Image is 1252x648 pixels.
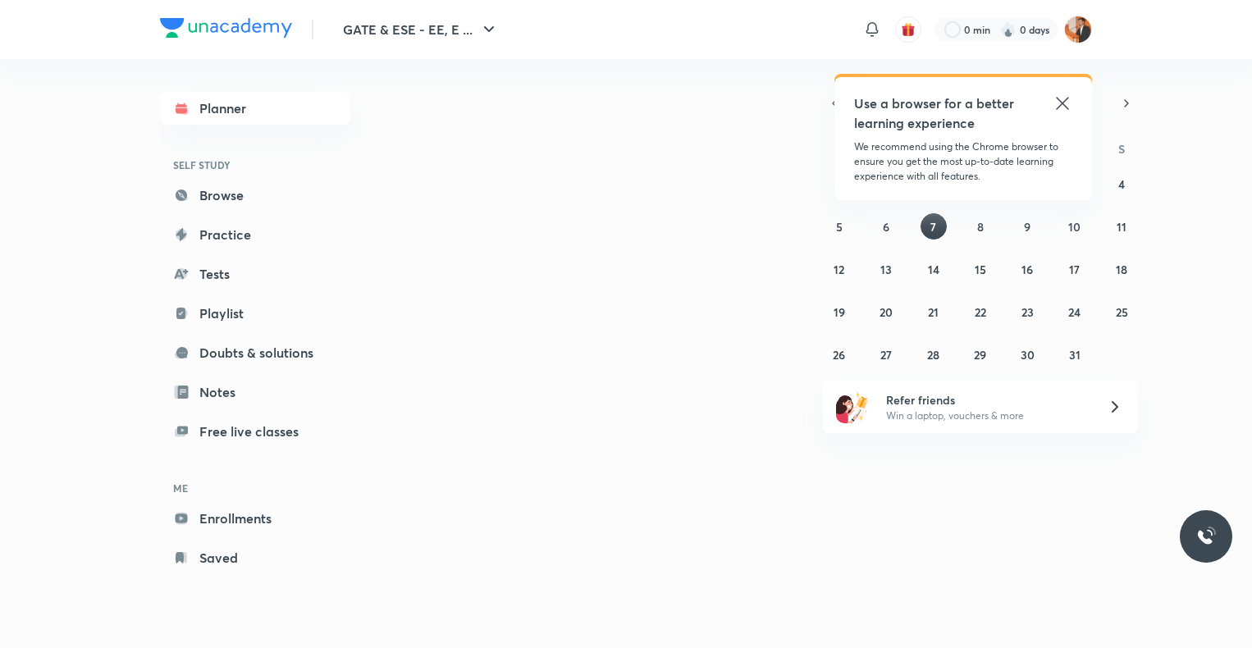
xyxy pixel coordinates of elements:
abbr: October 6, 2025 [883,219,889,235]
button: October 25, 2025 [1108,299,1135,325]
abbr: Saturday [1118,141,1125,157]
a: Doubts & solutions [160,336,350,369]
button: October 10, 2025 [1062,213,1088,240]
abbr: October 10, 2025 [1068,219,1081,235]
abbr: October 20, 2025 [880,304,893,320]
button: October 8, 2025 [967,213,994,240]
a: Notes [160,376,350,408]
abbr: October 23, 2025 [1021,304,1034,320]
a: Saved [160,541,350,574]
a: Browse [160,179,350,212]
abbr: October 12, 2025 [834,262,844,277]
abbr: October 16, 2025 [1021,262,1033,277]
img: streak [1000,21,1017,38]
abbr: October 13, 2025 [880,262,892,277]
h5: Use a browser for a better learning experience [854,94,1017,133]
abbr: October 22, 2025 [975,304,986,320]
button: October 22, 2025 [967,299,994,325]
p: We recommend using the Chrome browser to ensure you get the most up-to-date learning experience w... [854,139,1072,184]
button: October 19, 2025 [826,299,852,325]
button: October 26, 2025 [826,341,852,367]
button: October 20, 2025 [873,299,899,325]
a: Playlist [160,297,350,330]
button: October 9, 2025 [1014,213,1040,240]
abbr: October 27, 2025 [880,347,892,363]
a: Tests [160,258,350,290]
a: Company Logo [160,18,292,42]
button: October 15, 2025 [967,256,994,282]
abbr: October 28, 2025 [927,347,939,363]
abbr: October 5, 2025 [836,219,843,235]
img: Company Logo [160,18,292,38]
button: October 12, 2025 [826,256,852,282]
a: Practice [160,218,350,251]
abbr: October 29, 2025 [974,347,986,363]
button: October 21, 2025 [921,299,947,325]
a: Enrollments [160,502,350,535]
abbr: October 11, 2025 [1117,219,1126,235]
button: October 5, 2025 [826,213,852,240]
button: October 29, 2025 [967,341,994,367]
button: October 14, 2025 [921,256,947,282]
button: October 18, 2025 [1108,256,1135,282]
button: October 7, 2025 [921,213,947,240]
abbr: October 30, 2025 [1021,347,1035,363]
button: GATE & ESE - EE, E ... [333,13,509,46]
h6: Refer friends [886,391,1088,408]
abbr: October 7, 2025 [930,219,936,235]
h6: SELF STUDY [160,151,350,179]
abbr: October 21, 2025 [928,304,939,320]
img: Ayush sagitra [1064,16,1092,43]
abbr: October 19, 2025 [834,304,845,320]
button: October 6, 2025 [873,213,899,240]
abbr: October 15, 2025 [975,262,986,277]
abbr: October 8, 2025 [977,219,984,235]
button: October 13, 2025 [873,256,899,282]
button: October 30, 2025 [1014,341,1040,367]
img: avatar [901,22,916,37]
button: October 27, 2025 [873,341,899,367]
img: ttu [1196,527,1216,546]
abbr: October 26, 2025 [833,347,845,363]
abbr: October 31, 2025 [1069,347,1081,363]
button: October 31, 2025 [1062,341,1088,367]
button: October 16, 2025 [1014,256,1040,282]
a: Free live classes [160,415,350,448]
a: Planner [160,92,350,125]
button: October 11, 2025 [1108,213,1135,240]
img: referral [836,390,869,423]
button: avatar [895,16,921,43]
button: October 24, 2025 [1062,299,1088,325]
abbr: October 17, 2025 [1069,262,1080,277]
button: October 28, 2025 [921,341,947,367]
button: October 17, 2025 [1062,256,1088,282]
button: October 4, 2025 [1108,171,1135,197]
abbr: October 18, 2025 [1116,262,1127,277]
abbr: October 24, 2025 [1068,304,1081,320]
abbr: October 4, 2025 [1118,176,1125,192]
h6: ME [160,474,350,502]
p: Win a laptop, vouchers & more [886,408,1088,423]
abbr: October 14, 2025 [928,262,939,277]
abbr: October 25, 2025 [1116,304,1128,320]
abbr: October 9, 2025 [1024,219,1030,235]
button: October 23, 2025 [1014,299,1040,325]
